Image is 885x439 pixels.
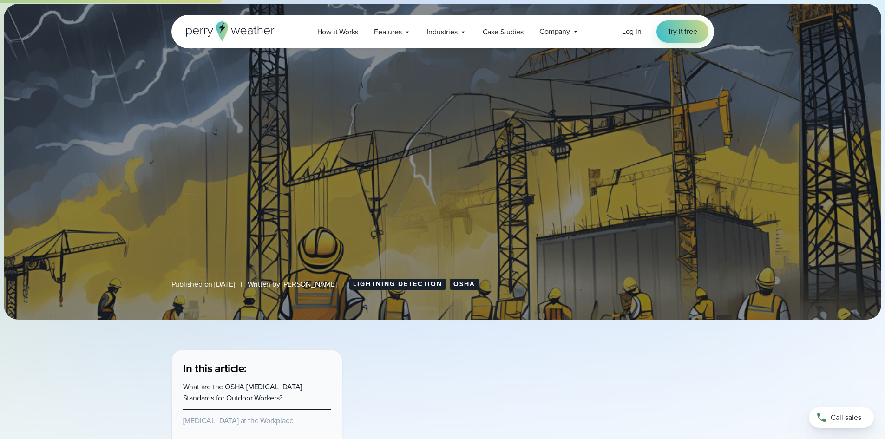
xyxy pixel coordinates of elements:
[171,279,235,290] span: Published on [DATE]
[427,26,458,38] span: Industries
[183,381,302,403] a: What are the OSHA [MEDICAL_DATA] Standards for Outdoor Workers?
[183,415,294,426] a: [MEDICAL_DATA] at the Workplace
[450,279,479,290] a: OSHA
[342,279,344,290] span: |
[248,279,337,290] span: Written by [PERSON_NAME]
[475,22,532,41] a: Case Studies
[668,26,697,37] span: Try it free
[539,26,570,37] span: Company
[831,412,861,423] span: Call sales
[374,26,401,38] span: Features
[656,20,708,43] a: Try it free
[317,26,359,38] span: How it Works
[622,26,642,37] a: Log in
[309,22,367,41] a: How it Works
[183,361,331,376] h3: In this article:
[241,279,242,290] span: |
[483,26,524,38] span: Case Studies
[809,407,874,428] a: Call sales
[349,279,446,290] a: Lightning Detection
